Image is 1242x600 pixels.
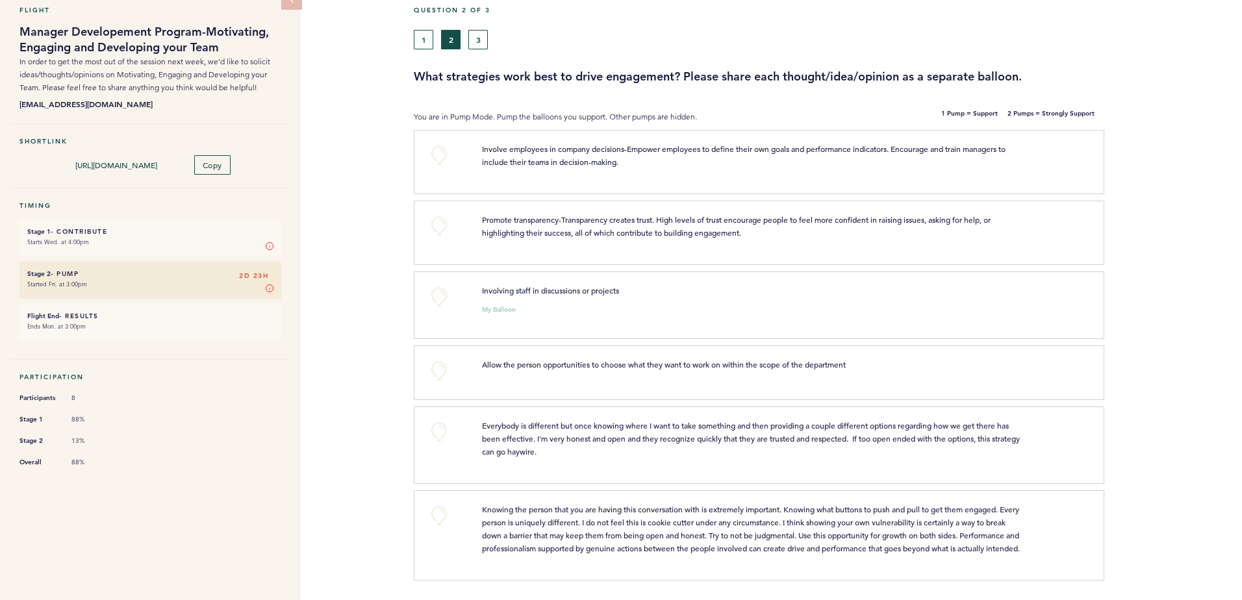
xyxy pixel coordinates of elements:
[482,214,993,238] span: Promote transparency-Transparency creates trust. High levels of trust encourage people to feel mo...
[482,306,516,313] small: My Balloon
[19,201,281,210] h5: Timing
[19,24,281,55] h1: Manager Developement Program-Motivating, Engaging and Developing your Team
[19,97,281,110] b: [EMAIL_ADDRESS][DOMAIN_NAME]
[194,155,231,175] button: Copy
[71,415,110,424] span: 88%
[468,30,488,49] button: 3
[482,359,846,369] span: Allow the person opportunities to choose what they want to work on within the scope of the depart...
[19,413,58,426] span: Stage 1
[27,312,59,320] small: Flight End
[19,373,281,381] h5: Participation
[19,137,281,145] h5: Shortlink
[71,458,110,467] span: 88%
[941,110,998,123] b: 1 Pump = Support
[482,504,1021,553] span: Knowing the person that you are having this conversation with is extremely important. Knowing wha...
[19,434,58,447] span: Stage 2
[27,312,273,320] h6: - Results
[239,269,268,282] span: 2D 23H
[27,227,51,236] small: Stage 1
[19,456,58,469] span: Overall
[482,420,1022,456] span: Everybody is different but once knowing where I want to take something and then providing a coupl...
[27,269,51,278] small: Stage 2
[27,322,86,331] time: Ends Mon. at 3:00pm
[414,69,1232,84] h3: What strategies work best to drive engagement? Please share each thought/idea/opinion as a separa...
[27,269,273,278] h6: - Pump
[203,160,222,170] span: Copy
[1008,110,1095,123] b: 2 Pumps = Strongly Support
[414,30,433,49] button: 1
[27,227,273,236] h6: - Contribute
[71,394,110,403] span: 8
[441,30,461,49] button: 2
[414,6,1232,14] h5: Question 2 of 3
[27,238,89,246] time: Starts Wed. at 4:00pm
[27,280,87,288] time: Started Fri. at 3:00pm
[482,144,1008,167] span: Involve employees in company decisions-Empower employees to define their own goals and performanc...
[482,285,619,295] span: Involving staff in discussions or projects
[19,392,58,405] span: Participants
[414,110,818,123] p: You are in Pump Mode. Pump the balloons you support. Other pumps are hidden.
[19,56,270,92] span: In order to get the most out of the session next week, we’d like to solicit ideas/thoughts/opinio...
[19,6,281,14] h5: Flight
[71,436,110,445] span: 13%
